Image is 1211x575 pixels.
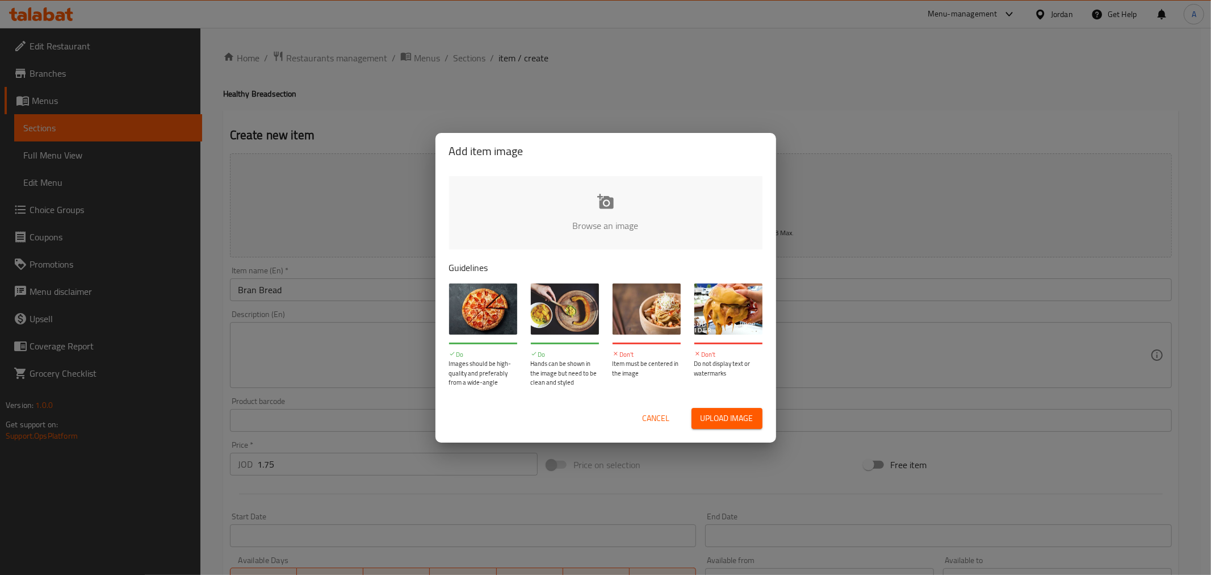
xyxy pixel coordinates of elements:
img: guide-img-2@3x.jpg [531,284,599,335]
p: Do not display text or watermarks [694,359,762,378]
p: Don't [694,350,762,360]
p: Don't [613,350,681,360]
p: Images should be high-quality and preferably from a wide-angle [449,359,517,388]
img: guide-img-3@3x.jpg [613,284,681,335]
p: Hands can be shown in the image but need to be clean and styled [531,359,599,388]
span: Cancel [643,411,670,426]
p: Guidelines [449,261,762,274]
h2: Add item image [449,142,762,160]
p: Do [531,350,599,360]
img: guide-img-1@3x.jpg [449,284,517,335]
p: Item must be centered in the image [613,359,681,378]
span: Upload image [701,411,753,426]
p: Do [449,350,517,360]
img: guide-img-4@3x.jpg [694,284,762,335]
button: Cancel [638,408,674,429]
button: Upload image [692,408,762,429]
